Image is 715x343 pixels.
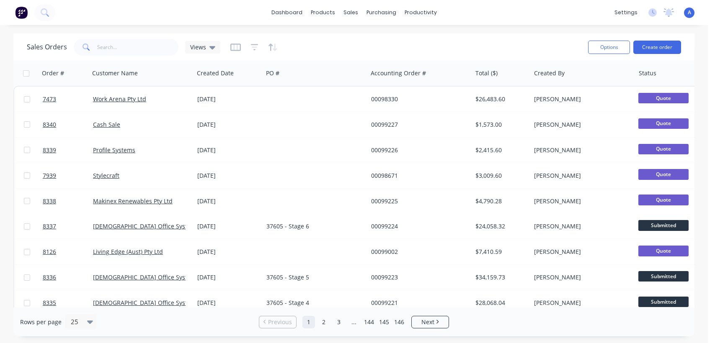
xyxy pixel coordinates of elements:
[475,171,524,180] div: $3,009.60
[317,316,330,328] a: Page 2
[333,316,345,328] a: Page 3
[475,273,524,282] div: $34,159.73
[475,197,524,205] div: $4,790.28
[15,6,28,19] img: Factory
[93,171,119,179] a: Stylecraft
[93,146,135,154] a: Profile Systems
[256,316,452,328] ul: Pagination
[43,112,93,137] a: 8340
[371,248,464,256] div: 00099002
[43,222,56,230] span: 8337
[43,146,56,154] span: 8339
[638,118,689,129] span: Quote
[475,146,524,154] div: $2,415.60
[93,120,120,128] a: Cash Sale
[92,69,138,77] div: Customer Name
[534,95,627,103] div: [PERSON_NAME]
[638,297,689,307] span: Submitted
[197,222,260,230] div: [DATE]
[266,222,359,230] div: 37605 - Stage 6
[378,316,390,328] a: Page 145
[42,69,64,77] div: Order #
[43,299,56,307] span: 8335
[421,318,434,326] span: Next
[475,299,524,307] div: $28,068.04
[197,69,234,77] div: Created Date
[638,220,689,230] span: Submitted
[43,197,56,205] span: 8338
[638,169,689,179] span: Quote
[43,214,93,239] a: 8337
[93,95,146,103] a: Work Arena Pty Ltd
[43,171,56,180] span: 7939
[638,144,689,154] span: Quote
[197,171,260,180] div: [DATE]
[362,6,400,19] div: purchasing
[339,6,362,19] div: sales
[43,120,56,129] span: 8340
[266,273,359,282] div: 37605 - Stage 5
[588,41,630,54] button: Options
[475,95,524,103] div: $26,483.60
[43,265,93,290] a: 8336
[475,248,524,256] div: $7,410.59
[475,69,498,77] div: Total ($)
[371,146,464,154] div: 00099226
[302,316,315,328] a: Page 1 is your current page
[348,316,360,328] a: Jump forward
[27,43,67,51] h1: Sales Orders
[412,318,449,326] a: Next page
[534,146,627,154] div: [PERSON_NAME]
[633,41,681,54] button: Create order
[371,273,464,282] div: 00099223
[43,189,93,214] a: 8338
[307,6,339,19] div: products
[197,248,260,256] div: [DATE]
[197,95,260,103] div: [DATE]
[197,120,260,129] div: [DATE]
[534,171,627,180] div: [PERSON_NAME]
[97,39,179,56] input: Search...
[610,6,642,19] div: settings
[20,318,62,326] span: Rows per page
[371,222,464,230] div: 00099224
[638,246,689,256] span: Quote
[400,6,441,19] div: productivity
[475,120,524,129] div: $1,573.00
[371,95,464,103] div: 00098330
[43,95,56,103] span: 7473
[534,222,627,230] div: [PERSON_NAME]
[43,273,56,282] span: 8336
[93,222,199,230] a: [DEMOGRAPHIC_DATA] Office Systems
[197,197,260,205] div: [DATE]
[93,273,199,281] a: [DEMOGRAPHIC_DATA] Office Systems
[475,222,524,230] div: $24,058.32
[268,318,292,326] span: Previous
[93,299,199,307] a: [DEMOGRAPHIC_DATA] Office Systems
[393,316,405,328] a: Page 146
[371,299,464,307] div: 00099221
[266,299,359,307] div: 37605 - Stage 4
[43,239,93,264] a: 8126
[43,290,93,315] a: 8335
[371,197,464,205] div: 00099225
[688,9,691,16] span: A
[639,69,656,77] div: Status
[363,316,375,328] a: Page 144
[638,271,689,282] span: Submitted
[43,138,93,163] a: 8339
[43,163,93,188] a: 7939
[259,318,296,326] a: Previous page
[190,43,206,51] span: Views
[197,299,260,307] div: [DATE]
[43,248,56,256] span: 8126
[534,273,627,282] div: [PERSON_NAME]
[534,299,627,307] div: [PERSON_NAME]
[534,69,565,77] div: Created By
[197,273,260,282] div: [DATE]
[266,69,279,77] div: PO #
[371,171,464,180] div: 00098671
[43,87,93,112] a: 7473
[534,248,627,256] div: [PERSON_NAME]
[93,197,173,205] a: Makinex Renewables Pty Ltd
